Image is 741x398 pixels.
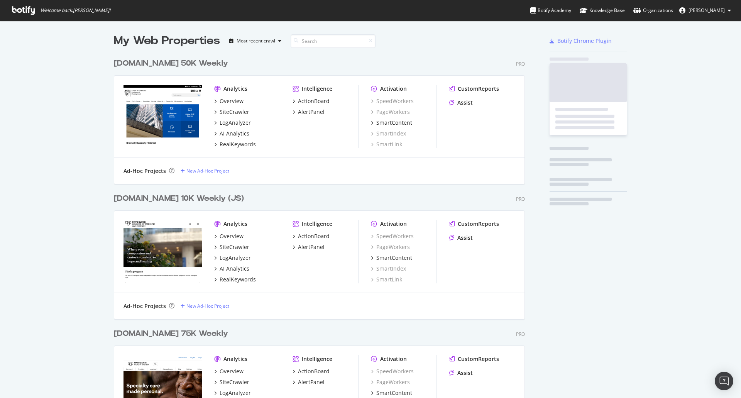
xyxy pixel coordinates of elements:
div: SmartContent [376,119,412,127]
a: CustomReports [449,355,499,363]
a: RealKeywords [214,141,256,148]
a: SmartContent [371,254,412,262]
a: Overview [214,97,244,105]
div: PageWorkers [371,243,410,251]
div: ActionBoard [298,97,330,105]
a: New Ad-Hoc Project [181,168,229,174]
a: AI Analytics [214,130,249,137]
img: college.mayo.edu [123,220,202,283]
a: SiteCrawler [214,243,249,251]
div: Pro [516,196,525,202]
a: [DOMAIN_NAME] 75K Weekly [114,328,231,339]
a: SpeedWorkers [371,97,414,105]
a: AlertPanel [293,243,325,251]
div: Open Intercom Messenger [715,372,733,390]
div: LogAnalyzer [220,389,251,397]
a: SpeedWorkers [371,232,414,240]
div: Analytics [223,85,247,93]
div: [DOMAIN_NAME] 10K Weekly (JS) [114,193,244,204]
div: Knowledge Base [580,7,625,14]
a: RealKeywords [214,276,256,283]
a: SmartContent [371,389,412,397]
a: Overview [214,232,244,240]
a: SmartContent [371,119,412,127]
a: LogAnalyzer [214,254,251,262]
input: Search [291,34,376,48]
div: CustomReports [458,85,499,93]
div: SmartContent [376,254,412,262]
div: SiteCrawler [220,378,249,386]
div: SiteCrawler [220,243,249,251]
div: Assist [457,234,473,242]
img: ce.mayo.edu [123,85,202,147]
div: Intelligence [302,220,332,228]
a: SmartLink [371,276,402,283]
div: SiteCrawler [220,108,249,116]
div: My Web Properties [114,33,220,49]
div: ActionBoard [298,232,330,240]
a: AlertPanel [293,378,325,386]
a: Assist [449,369,473,377]
div: AlertPanel [298,108,325,116]
span: Milosz Pekala [689,7,725,14]
div: Activation [380,85,407,93]
div: LogAnalyzer [220,254,251,262]
a: Botify Chrome Plugin [550,37,612,45]
div: CustomReports [458,220,499,228]
div: Assist [457,369,473,377]
div: Intelligence [302,355,332,363]
a: PageWorkers [371,108,410,116]
div: Overview [220,232,244,240]
a: SmartLink [371,141,402,148]
a: CustomReports [449,85,499,93]
div: Assist [457,99,473,107]
a: AlertPanel [293,108,325,116]
div: LogAnalyzer [220,119,251,127]
div: AI Analytics [220,265,249,273]
div: Analytics [223,355,247,363]
a: SmartIndex [371,130,406,137]
a: ActionBoard [293,368,330,375]
a: Overview [214,368,244,375]
div: Activation [380,355,407,363]
a: ActionBoard [293,97,330,105]
button: Most recent crawl [226,35,284,47]
div: Analytics [223,220,247,228]
div: Botify Chrome Plugin [557,37,612,45]
div: SmartIndex [371,265,406,273]
span: Welcome back, [PERSON_NAME] ! [41,7,110,14]
div: Overview [220,368,244,375]
div: SmartContent [376,389,412,397]
div: CustomReports [458,355,499,363]
div: AlertPanel [298,378,325,386]
a: SiteCrawler [214,378,249,386]
div: AI Analytics [220,130,249,137]
a: AI Analytics [214,265,249,273]
div: Organizations [633,7,673,14]
div: New Ad-Hoc Project [186,168,229,174]
a: SpeedWorkers [371,368,414,375]
div: Activation [380,220,407,228]
div: [DOMAIN_NAME] 75K Weekly [114,328,228,339]
div: RealKeywords [220,276,256,283]
div: Intelligence [302,85,332,93]
div: Ad-Hoc Projects [123,167,166,175]
a: CustomReports [449,220,499,228]
a: [DOMAIN_NAME] 50K Weekly [114,58,231,69]
div: Most recent crawl [237,39,275,43]
div: Ad-Hoc Projects [123,302,166,310]
div: [DOMAIN_NAME] 50K Weekly [114,58,228,69]
a: [DOMAIN_NAME] 10K Weekly (JS) [114,193,247,204]
a: Assist [449,234,473,242]
div: AlertPanel [298,243,325,251]
div: Pro [516,61,525,67]
a: LogAnalyzer [214,389,251,397]
a: LogAnalyzer [214,119,251,127]
a: PageWorkers [371,378,410,386]
div: Pro [516,331,525,337]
